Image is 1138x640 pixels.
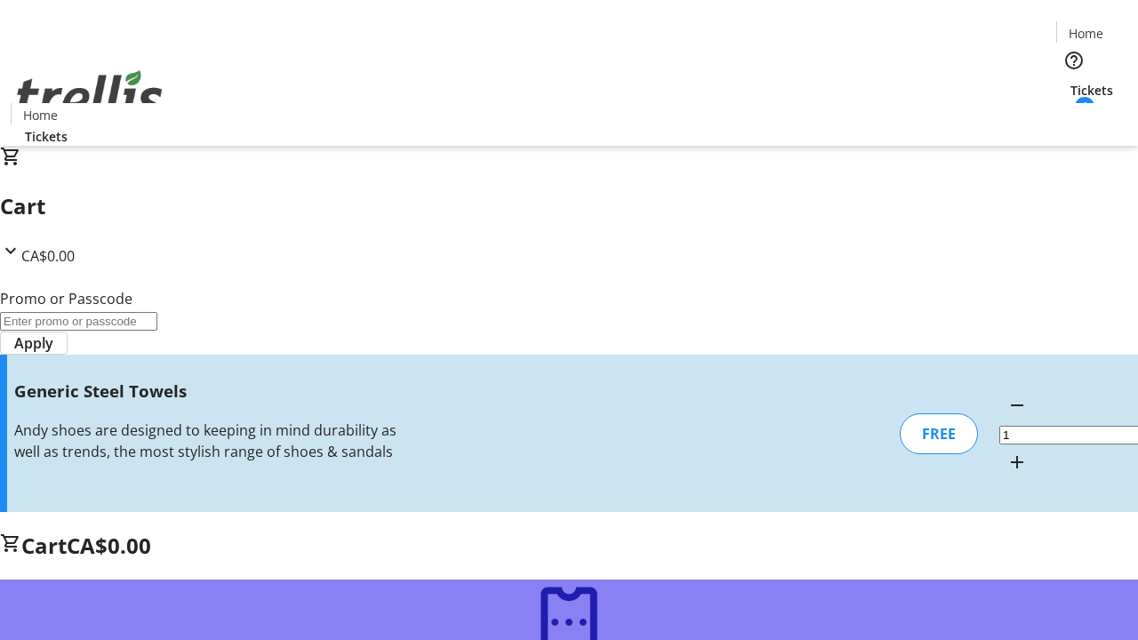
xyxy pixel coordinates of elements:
a: Tickets [1056,81,1127,100]
span: Home [23,106,58,124]
span: Tickets [25,127,68,146]
a: Home [1057,24,1114,43]
h3: Generic Steel Towels [14,379,403,404]
img: Orient E2E Organization 8NyJA878am's Logo [11,51,169,140]
div: Andy shoes are designed to keeping in mind durability as well as trends, the most stylish range o... [14,420,403,462]
span: CA$0.00 [67,531,151,560]
span: Apply [14,332,53,354]
span: Home [1069,24,1103,43]
button: Cart [1056,100,1092,135]
span: CA$0.00 [21,246,75,266]
button: Help [1056,43,1092,78]
a: Tickets [11,127,82,146]
span: Tickets [1070,81,1113,100]
div: FREE [900,413,978,454]
button: Decrement by one [999,388,1035,423]
a: Home [12,106,68,124]
button: Increment by one [999,444,1035,480]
